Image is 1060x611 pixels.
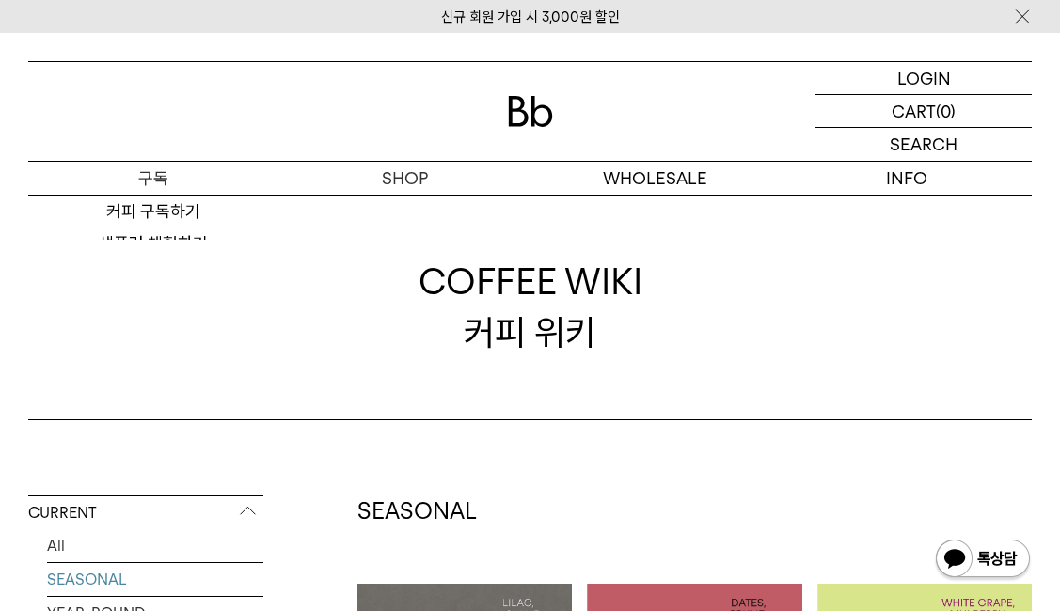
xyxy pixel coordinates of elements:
[28,162,279,195] a: 구독
[441,8,620,25] a: 신규 회원 가입 시 3,000원 할인
[897,62,951,94] p: LOGIN
[419,257,642,306] span: COFFEE WIKI
[815,95,1032,128] a: CART (0)
[934,538,1032,583] img: 카카오톡 채널 1:1 채팅 버튼
[47,529,263,562] a: All
[28,496,263,530] p: CURRENT
[419,257,642,356] div: 커피 위키
[892,95,936,127] p: CART
[508,96,553,127] img: 로고
[890,128,957,161] p: SEARCH
[28,227,279,259] a: 샘플러 체험하기
[530,162,782,195] p: WHOLESALE
[47,563,263,596] a: SEASONAL
[936,95,956,127] p: (0)
[781,162,1032,195] p: INFO
[279,162,530,195] a: SHOP
[357,495,1032,527] h2: SEASONAL
[815,62,1032,95] a: LOGIN
[28,196,279,227] a: 커피 구독하기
